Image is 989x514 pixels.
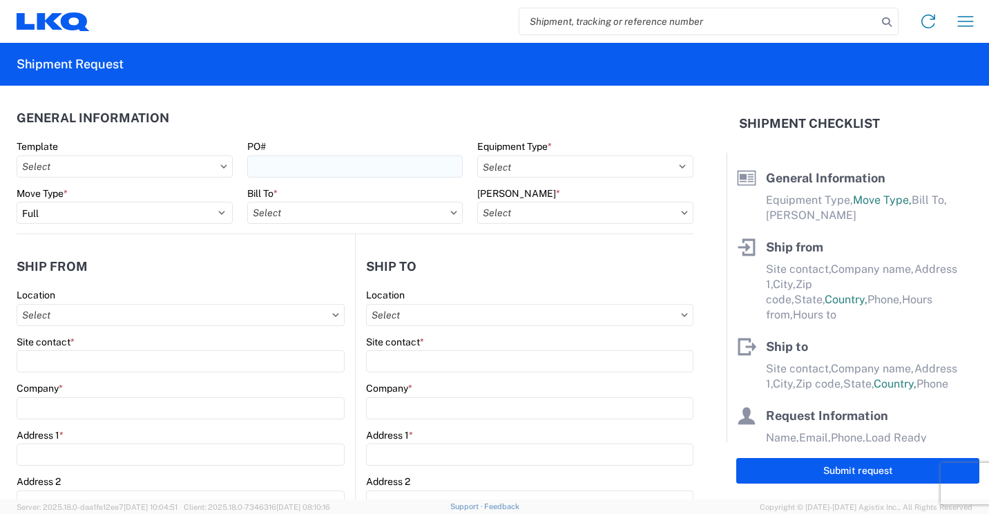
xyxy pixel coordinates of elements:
[17,429,64,441] label: Address 1
[247,140,266,153] label: PO#
[17,155,233,178] input: Select
[17,187,68,200] label: Move Type
[766,431,799,444] span: Name,
[867,293,902,306] span: Phone,
[17,289,55,301] label: Location
[793,308,836,321] span: Hours to
[17,336,75,348] label: Site contact
[766,240,823,254] span: Ship from
[366,260,416,274] h2: Ship to
[843,377,874,390] span: State,
[450,502,485,511] a: Support
[477,187,560,200] label: [PERSON_NAME]
[247,202,463,224] input: Select
[916,377,948,390] span: Phone
[17,475,61,488] label: Address 2
[124,503,177,511] span: [DATE] 10:04:51
[17,382,63,394] label: Company
[794,293,825,306] span: State,
[766,193,853,207] span: Equipment Type,
[773,278,796,291] span: City,
[366,382,412,394] label: Company
[831,431,865,444] span: Phone,
[184,503,330,511] span: Client: 2025.18.0-7346316
[477,140,552,153] label: Equipment Type
[766,171,885,185] span: General Information
[766,209,856,222] span: [PERSON_NAME]
[736,458,979,484] button: Submit request
[247,187,278,200] label: Bill To
[853,193,912,207] span: Move Type,
[17,140,58,153] label: Template
[276,503,330,511] span: [DATE] 08:10:16
[17,503,177,511] span: Server: 2025.18.0-daa1fe12ee7
[766,362,831,375] span: Site contact,
[831,362,914,375] span: Company name,
[799,431,831,444] span: Email,
[366,475,410,488] label: Address 2
[17,260,88,274] h2: Ship from
[17,304,345,326] input: Select
[366,336,424,348] label: Site contact
[874,377,916,390] span: Country,
[17,111,169,125] h2: General Information
[912,193,947,207] span: Bill To,
[760,501,972,513] span: Copyright © [DATE]-[DATE] Agistix Inc., All Rights Reserved
[484,502,519,511] a: Feedback
[519,8,877,35] input: Shipment, tracking or reference number
[366,304,693,326] input: Select
[831,263,914,276] span: Company name,
[366,289,405,301] label: Location
[17,56,124,73] h2: Shipment Request
[766,263,831,276] span: Site contact,
[825,293,867,306] span: Country,
[773,377,796,390] span: City,
[477,202,693,224] input: Select
[766,339,808,354] span: Ship to
[796,377,843,390] span: Zip code,
[766,408,888,423] span: Request Information
[366,429,413,441] label: Address 1
[739,115,880,132] h2: Shipment Checklist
